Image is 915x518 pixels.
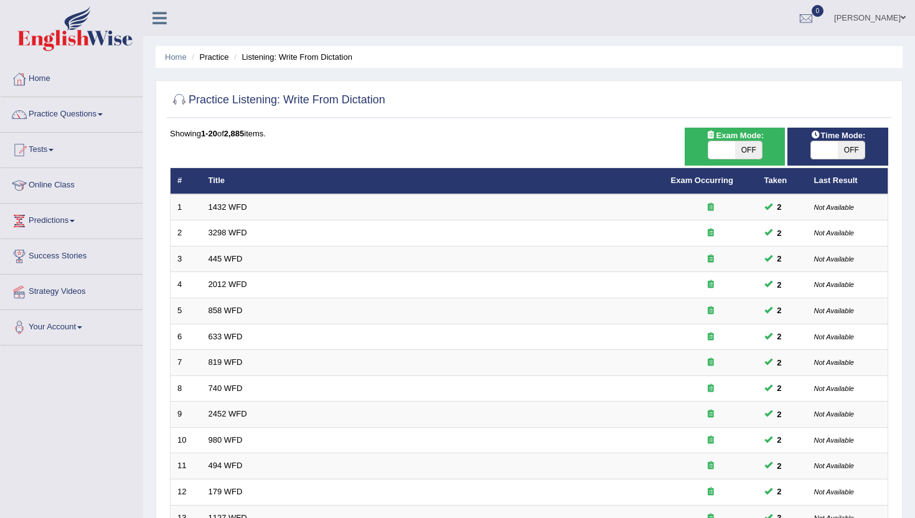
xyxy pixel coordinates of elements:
[671,227,751,239] div: Exam occurring question
[189,51,228,63] li: Practice
[171,298,202,324] td: 5
[685,128,786,166] div: Show exams occurring in exams
[671,460,751,472] div: Exam occurring question
[814,359,854,366] small: Not Available
[772,408,787,421] span: You can still take this question
[772,330,787,343] span: You can still take this question
[772,382,787,395] span: You can still take this question
[814,462,854,469] small: Not Available
[814,204,854,211] small: Not Available
[814,385,854,392] small: Not Available
[170,128,888,139] div: Showing of items.
[671,253,751,265] div: Exam occurring question
[772,200,787,214] span: You can still take this question
[814,255,854,263] small: Not Available
[814,229,854,237] small: Not Available
[209,202,247,212] a: 1432 WFD
[1,275,143,306] a: Strategy Videos
[171,479,202,505] td: 12
[671,408,751,420] div: Exam occurring question
[171,194,202,220] td: 1
[209,409,247,418] a: 2452 WFD
[814,488,854,496] small: Not Available
[772,485,787,498] span: You can still take this question
[671,279,751,291] div: Exam occurring question
[772,433,787,446] span: You can still take this question
[171,453,202,479] td: 11
[1,310,143,341] a: Your Account
[209,280,247,289] a: 2012 WFD
[671,305,751,317] div: Exam occurring question
[805,129,870,142] span: Time Mode:
[209,254,243,263] a: 445 WFD
[201,129,217,138] b: 1-20
[231,51,352,63] li: Listening: Write From Dictation
[1,168,143,199] a: Online Class
[202,168,664,194] th: Title
[772,252,787,265] span: You can still take this question
[171,375,202,402] td: 8
[209,435,243,445] a: 980 WFD
[209,357,243,367] a: 819 WFD
[671,383,751,395] div: Exam occurring question
[814,307,854,314] small: Not Available
[772,227,787,240] span: You can still take this question
[807,168,888,194] th: Last Result
[209,384,243,393] a: 740 WFD
[814,410,854,418] small: Not Available
[170,91,385,110] h2: Practice Listening: Write From Dictation
[671,176,733,185] a: Exam Occurring
[209,306,243,315] a: 858 WFD
[171,272,202,298] td: 4
[171,350,202,376] td: 7
[671,435,751,446] div: Exam occurring question
[165,52,187,62] a: Home
[735,141,762,159] span: OFF
[814,436,854,444] small: Not Available
[171,324,202,350] td: 6
[171,220,202,247] td: 2
[758,168,807,194] th: Taken
[772,304,787,317] span: You can still take this question
[814,281,854,288] small: Not Available
[224,129,245,138] b: 2,885
[1,97,143,128] a: Practice Questions
[209,461,243,470] a: 494 WFD
[772,278,787,291] span: You can still take this question
[671,357,751,369] div: Exam occurring question
[671,331,751,343] div: Exam occurring question
[772,356,787,369] span: You can still take this question
[171,246,202,272] td: 3
[814,333,854,341] small: Not Available
[671,486,751,498] div: Exam occurring question
[209,487,243,496] a: 179 WFD
[772,459,787,473] span: You can still take this question
[1,204,143,235] a: Predictions
[838,141,865,159] span: OFF
[1,133,143,164] a: Tests
[701,129,768,142] span: Exam Mode:
[209,228,247,237] a: 3298 WFD
[171,168,202,194] th: #
[209,332,243,341] a: 633 WFD
[1,62,143,93] a: Home
[171,402,202,428] td: 9
[171,427,202,453] td: 10
[1,239,143,270] a: Success Stories
[812,5,824,17] span: 0
[671,202,751,214] div: Exam occurring question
